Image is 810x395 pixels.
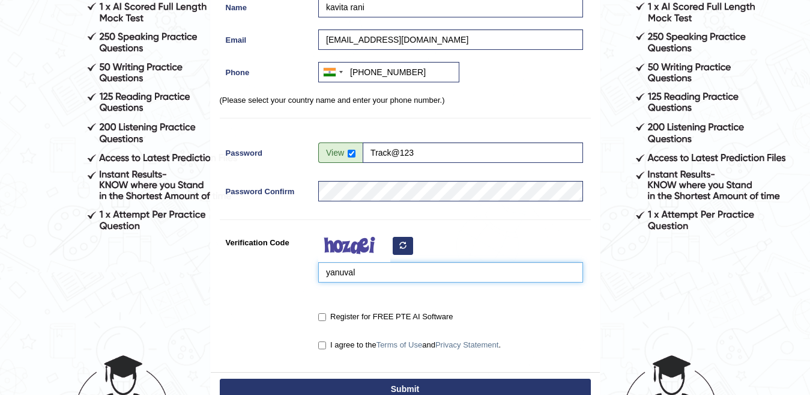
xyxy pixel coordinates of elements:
a: Terms of Use [376,340,423,349]
input: Show/Hide Password [348,150,355,158]
input: +91 81234 56789 [318,62,459,82]
p: (Please select your country name and enter your phone number.) [220,94,591,106]
label: Password Confirm [220,181,313,197]
div: India (भारत): +91 [319,63,346,82]
input: Register for FREE PTE AI Software [318,313,326,321]
a: Privacy Statement [435,340,499,349]
label: Verification Code [220,232,313,248]
label: Password [220,142,313,159]
label: I agree to the and . [318,339,501,351]
label: Register for FREE PTE AI Software [318,311,453,323]
label: Phone [220,62,313,78]
label: Email [220,29,313,46]
input: I agree to theTerms of UseandPrivacy Statement. [318,341,326,349]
